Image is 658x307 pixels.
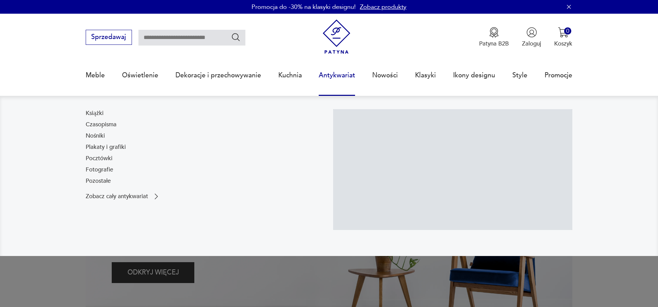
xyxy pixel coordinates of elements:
[554,27,572,48] button: 0Koszyk
[86,60,105,91] a: Meble
[86,194,148,199] p: Zobacz cały antykwariat
[319,20,354,54] img: Patyna - sklep z meblami i dekoracjami vintage
[122,60,158,91] a: Oświetlenie
[231,32,241,42] button: Szukaj
[86,109,103,117] a: Książki
[86,143,126,151] a: Plakaty i grafiki
[360,3,406,11] a: Zobacz produkty
[86,192,160,201] a: Zobacz cały antykwariat
[564,27,571,35] div: 0
[545,60,572,91] a: Promocje
[479,27,509,48] button: Patyna B2B
[522,27,541,48] button: Zaloguj
[479,27,509,48] a: Ikona medaluPatyna B2B
[278,60,302,91] a: Kuchnia
[86,132,105,140] a: Nośniki
[526,27,537,38] img: Ikonka użytkownika
[415,60,436,91] a: Klasyki
[86,154,112,163] a: Pocztówki
[175,60,261,91] a: Dekoracje i przechowywanie
[86,120,117,129] a: Czasopisma
[453,60,495,91] a: Ikony designu
[86,166,113,174] a: Fotografie
[479,40,509,48] p: Patyna B2B
[554,40,572,48] p: Koszyk
[512,60,527,91] a: Style
[86,35,132,40] a: Sprzedawaj
[319,60,355,91] a: Antykwariat
[252,3,356,11] p: Promocja do -30% na klasyki designu!
[489,27,499,38] img: Ikona medalu
[86,30,132,45] button: Sprzedawaj
[86,177,111,185] a: Pozostałe
[522,40,541,48] p: Zaloguj
[372,60,398,91] a: Nowości
[558,27,569,38] img: Ikona koszyka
